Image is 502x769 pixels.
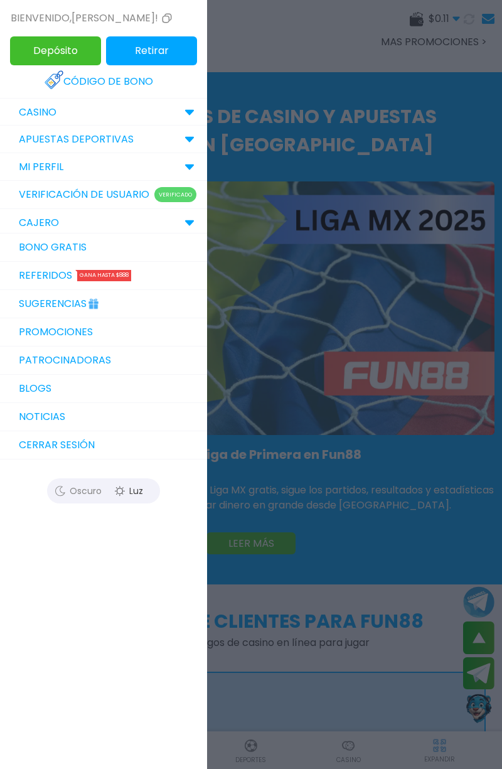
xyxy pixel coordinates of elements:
[19,215,59,230] p: CAJERO
[11,11,174,26] div: Bienvenido , [PERSON_NAME]!
[87,294,100,308] img: Gift
[10,36,101,65] button: Depósito
[50,481,107,500] div: Oscuro
[19,105,56,120] p: CASINO
[100,481,157,500] div: Luz
[45,70,63,89] img: Redeem
[47,478,160,503] button: OscuroLuz
[45,68,163,95] a: Código de bono
[154,187,196,202] p: Verificado
[19,132,134,147] p: Apuestas Deportivas
[77,270,131,281] div: Gana hasta $888
[19,159,63,175] p: MI PERFIL
[106,36,197,65] button: Retirar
